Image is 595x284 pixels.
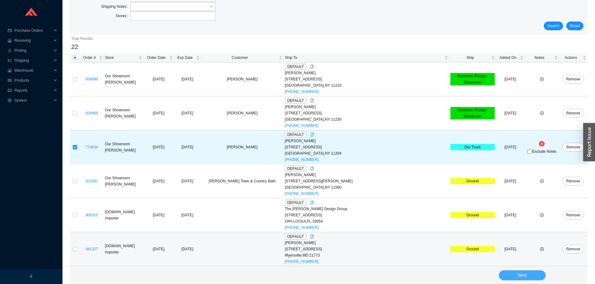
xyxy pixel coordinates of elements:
[285,110,448,116] div: [STREET_ADDRESS]
[14,85,52,95] span: Reports
[86,179,98,183] a: 932681
[105,141,142,153] div: Our Showroom [PERSON_NAME]
[566,212,580,218] span: Remove
[540,179,544,183] span: plus-circle
[518,272,527,279] span: Next
[201,130,284,164] td: [PERSON_NAME]
[105,73,142,85] div: Our Showroom [PERSON_NAME]
[450,73,495,85] div: Customer Pickup - Showroom
[566,76,580,82] span: Remove
[285,184,448,190] div: [GEOGRAPHIC_DATA] , NY 11560
[566,178,580,184] span: Remove
[175,110,200,116] div: [DATE]
[145,55,168,61] span: Order Date
[143,130,174,164] td: [DATE]
[105,107,142,119] div: Our Showroom [PERSON_NAME]
[7,29,12,32] span: credit-card
[285,212,448,218] div: [STREET_ADDRESS]
[285,240,448,246] div: [PERSON_NAME]
[559,53,588,62] th: Actions sortable
[525,53,559,62] th: Notes sortable
[496,53,525,62] th: Added On sortable
[143,53,174,62] th: Order Date sortable
[14,36,52,46] span: Receiving
[201,164,284,198] td: [PERSON_NAME] Town & Country Bath
[541,142,543,146] span: 4
[450,107,495,119] div: Customer Pickup - Showroom
[566,110,580,116] span: Remove
[310,167,314,171] span: copy
[497,55,519,61] span: Added On
[143,198,174,232] td: [DATE]
[201,62,284,96] td: [PERSON_NAME]
[285,123,319,128] a: [PHONE_NUMBER]
[310,65,314,69] span: copy
[450,178,495,184] div: Ground
[143,62,174,96] td: [DATE]
[285,132,306,138] span: DEFAULT
[201,96,284,130] td: [PERSON_NAME]
[174,53,201,62] th: Exp Date sortable
[285,233,306,240] span: DEFAULT
[81,55,98,61] span: Order #
[285,116,448,123] div: [GEOGRAPHIC_DATA] , NY 11230
[71,36,586,42] div: Total Results
[499,270,546,280] button: Next
[540,77,544,81] span: plus-circle
[14,55,52,65] span: Shipping
[285,150,448,156] div: [GEOGRAPHIC_DATA] , NY 11204
[310,233,314,240] div: Copy
[86,77,98,81] a: 938998
[532,150,556,153] span: Exclude Notes
[540,111,544,115] span: plus-circle
[285,191,319,196] a: [PHONE_NUMBER]
[105,175,142,187] div: Our Showroom [PERSON_NAME]
[201,53,284,62] th: Customer sortable
[285,138,448,144] div: [PERSON_NAME]
[143,232,174,266] td: [DATE]
[450,246,495,252] div: Ground
[175,55,195,61] span: Exp Date
[563,211,584,219] button: Remove
[285,144,448,150] div: [STREET_ADDRESS]
[86,111,98,115] a: 939469
[563,75,584,84] button: Remove
[29,275,33,278] span: left
[526,55,553,61] span: Notes
[202,55,278,61] span: Customer
[284,53,449,62] th: Ship To sortable
[105,209,142,221] div: [DOMAIN_NAME] Importer
[566,246,580,252] span: Remove
[80,53,104,62] th: Order # sortable
[285,157,319,162] a: [PHONE_NUMBER]
[310,98,314,104] div: Copy
[566,144,580,150] span: Remove
[310,99,314,103] span: copy
[310,132,314,138] div: Copy
[496,62,525,96] td: [DATE]
[143,164,174,198] td: [DATE]
[101,2,131,11] label: Shipping Notes
[14,46,52,55] span: Picking
[285,178,448,184] div: [STREET_ADDRESS][PERSON_NAME]
[548,23,559,29] span: Search
[540,247,544,251] span: plus-circle
[175,76,200,82] div: [DATE]
[310,166,314,172] div: Copy
[285,200,306,206] span: DEFAULT
[285,89,319,94] a: [PHONE_NUMBER]
[310,201,314,205] span: copy
[285,206,448,212] div: The [PERSON_NAME] Design Group
[310,64,314,70] div: Copy
[496,164,525,198] td: [DATE]
[496,198,525,232] td: [DATE]
[175,212,200,218] div: [DATE]
[143,96,174,130] td: [DATE]
[105,243,142,255] div: [DOMAIN_NAME] Importer
[450,55,490,61] span: Ship
[285,70,448,76] div: [PERSON_NAME]
[175,246,200,252] div: [DATE]
[285,64,306,70] span: DEFAULT
[7,89,12,92] span: fund
[285,246,448,252] div: [STREET_ADDRESS]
